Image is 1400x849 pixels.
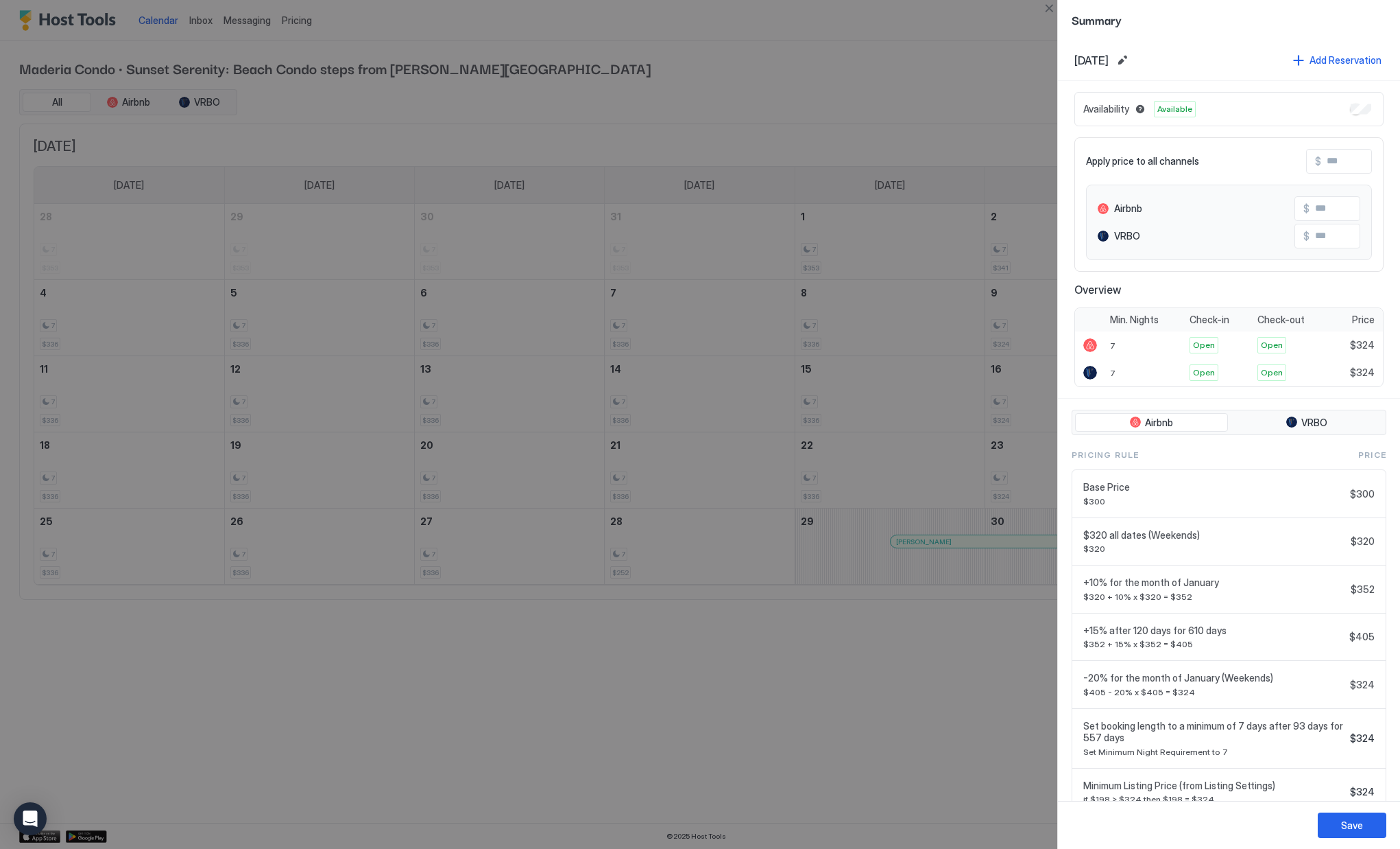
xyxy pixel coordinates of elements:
[1114,202,1142,215] span: Airbnb
[1301,417,1327,429] span: VRBO
[1083,794,1344,804] span: if $198 > $324 then $198 = $324
[1350,488,1375,500] span: $300
[1351,535,1375,548] span: $320
[1083,639,1344,649] span: $352 + 15% x $352 = $405
[1110,314,1159,326] span: Min. Nights
[1114,230,1140,242] span: VRBO
[1072,410,1386,436] div: tab-group
[1193,367,1215,379] span: Open
[1074,54,1109,67] span: [DATE]
[1083,544,1345,554] span: $320
[1072,449,1139,461] span: Pricing Rule
[1318,813,1386,838] button: Save
[1350,732,1375,745] span: $324
[1291,51,1384,69] button: Add Reservation
[1231,413,1384,432] button: VRBO
[1110,340,1115,351] span: 7
[1349,631,1375,643] span: $405
[1083,720,1344,744] span: Set booking length to a minimum of 7 days after 93 days for 557 days
[1083,687,1344,697] span: $405 - 20% x $405 = $324
[1157,103,1192,115] span: Available
[1190,314,1229,326] span: Check-in
[1083,103,1129,115] span: Availability
[1350,367,1375,379] span: $324
[1074,283,1384,296] span: Overview
[1083,672,1344,684] span: -20% for the month of January (Weekends)
[1261,367,1283,379] span: Open
[1351,583,1375,596] span: $352
[1350,679,1375,691] span: $324
[1086,155,1199,167] span: Apply price to all channels
[14,802,47,835] div: Open Intercom Messenger
[1358,449,1386,461] span: Price
[1083,481,1344,493] span: Base Price
[1083,577,1345,589] span: +10% for the month of January
[1114,52,1131,69] button: Edit date range
[1315,155,1321,167] span: $
[1193,339,1215,351] span: Open
[1350,786,1375,798] span: $324
[1145,417,1173,429] span: Airbnb
[1083,496,1344,507] span: $300
[1257,314,1305,326] span: Check-out
[1075,413,1228,432] button: Airbnb
[1350,339,1375,351] span: $324
[1083,529,1345,542] span: $320 all dates (Weekends)
[1303,202,1310,215] span: $
[1072,11,1386,28] span: Summary
[1261,339,1283,351] span: Open
[1083,625,1344,637] span: +15% after 120 days for 610 days
[1352,314,1375,326] span: Price
[1132,101,1148,117] button: Blocked dates override all pricing rules and remain unavailable until manually unblocked
[1341,818,1363,833] div: Save
[1110,368,1115,378] span: 7
[1083,747,1344,757] span: Set Minimum Night Requirement to 7
[1083,592,1345,602] span: $320 + 10% x $320 = $352
[1303,230,1310,242] span: $
[1083,780,1344,792] span: Minimum Listing Price (from Listing Settings)
[1310,53,1381,67] div: Add Reservation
